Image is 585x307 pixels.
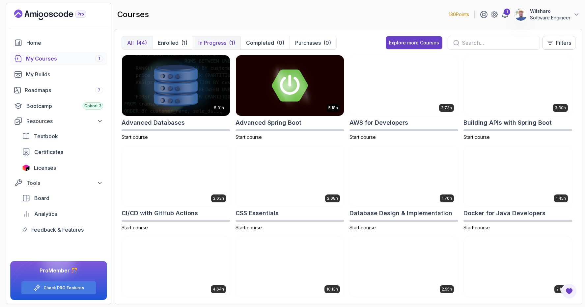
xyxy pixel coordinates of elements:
img: jetbrains icon [22,165,30,171]
img: Git for Professionals card [236,237,344,297]
img: CSS Essentials card [236,146,344,207]
span: Start course [349,134,376,140]
div: My Builds [26,70,103,78]
p: 2.55h [442,287,452,292]
div: Roadmaps [25,86,103,94]
a: roadmaps [10,84,107,97]
button: user profile imageWilsharoSoftware Engineer [514,8,580,21]
p: Completed [246,39,274,47]
h2: Docker for Java Developers [463,209,545,218]
span: 7 [98,88,100,93]
span: Feedback & Features [31,226,84,234]
button: In Progress(1) [193,36,240,49]
p: 1.70h [442,196,452,201]
div: (0) [323,39,331,47]
img: Docker for Java Developers card [464,146,572,207]
h2: Advanced Databases [122,118,185,127]
div: Tools [26,179,103,187]
p: 5.18h [328,105,338,111]
span: Start course [463,134,490,140]
img: Advanced Spring Boot card [236,55,344,116]
button: Resources [10,115,107,127]
span: Textbook [34,132,58,140]
div: (0) [277,39,284,47]
h2: CI/CD with GitHub Actions [122,209,198,218]
p: In Progress [198,39,226,47]
a: textbook [18,130,107,143]
div: My Courses [26,55,103,63]
img: GitHub Toolkit card [464,237,572,297]
button: Purchases(0) [290,36,336,49]
span: Licenses [34,164,56,172]
h2: Building APIs with Spring Boot [463,118,552,127]
div: Bootcamp [26,102,103,110]
a: certificates [18,145,107,159]
a: home [10,36,107,49]
p: 10.13h [326,287,338,292]
p: 1.45h [556,196,566,201]
a: bootcamp [10,99,107,113]
p: 2.08h [327,196,338,201]
img: Building APIs with Spring Boot card [464,55,572,116]
span: Certificates [34,148,63,156]
span: Board [34,194,49,202]
button: Filters [543,36,575,50]
a: Landing page [14,10,101,20]
div: (44) [136,39,147,47]
button: All(44) [122,36,152,49]
p: 2.63h [213,196,224,201]
a: Check PRO Features [43,285,84,291]
button: Open Feedback Button [561,283,577,299]
h2: Advanced Spring Boot [236,118,301,127]
p: Enrolled [158,39,179,47]
span: Start course [122,134,148,140]
p: 3.30h [555,105,566,111]
img: user profile image [515,8,527,21]
img: AWS for Developers card [350,55,458,116]
input: Search... [462,39,534,47]
span: Start course [236,225,262,230]
img: Git & GitHub Fundamentals card [350,237,458,297]
a: courses [10,52,107,65]
span: 1 [98,56,100,61]
div: Home [26,39,103,47]
span: Start course [122,225,148,230]
span: Cohort 3 [84,103,101,109]
a: board [18,192,107,205]
button: Completed(0) [240,36,290,49]
a: feedback [18,223,107,236]
a: analytics [18,207,107,220]
img: CI/CD with GitHub Actions card [122,146,230,207]
img: Docker For Professionals card [122,237,230,297]
p: Wilsharo [530,8,571,14]
div: Explore more Courses [389,39,439,46]
p: Filters [556,39,571,47]
span: Start course [236,134,262,140]
h2: courses [117,9,149,20]
p: 130 Points [449,11,469,18]
span: Analytics [34,210,57,218]
div: (1) [181,39,187,47]
p: All [127,39,134,47]
p: Purchases [295,39,321,47]
button: Explore more Courses [386,36,442,49]
div: 1 [504,9,510,15]
h2: AWS for Developers [349,118,408,127]
button: Check PRO Features [21,281,96,294]
p: 2.73h [441,105,452,111]
div: (1) [229,39,235,47]
span: Start course [349,225,376,230]
div: Resources [26,117,103,125]
p: Software Engineer [530,14,571,21]
h2: CSS Essentials [236,209,279,218]
button: Tools [10,177,107,189]
span: Start course [463,225,490,230]
p: 8.31h [214,105,224,111]
img: Database Design & Implementation card [350,146,458,207]
p: 4.64h [213,287,224,292]
a: licenses [18,161,107,174]
a: 1 [501,11,509,18]
h2: Database Design & Implementation [349,209,452,218]
button: Enrolled(1) [152,36,193,49]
